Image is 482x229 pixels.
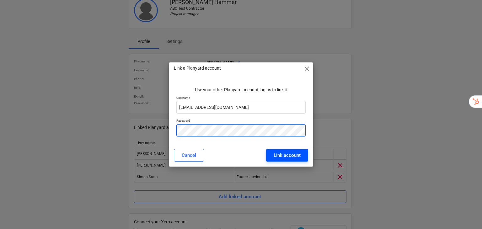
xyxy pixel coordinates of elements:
[174,87,308,93] p: Use your other Planyard account logins to link it
[266,149,308,162] button: Link account
[303,65,311,72] span: close
[176,96,306,101] p: Username
[176,101,306,114] input: Username
[274,151,301,159] div: Link account
[176,119,306,124] p: Password
[174,149,204,162] button: Cancel
[174,65,221,72] p: Link a Planyard account
[182,151,196,159] div: Cancel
